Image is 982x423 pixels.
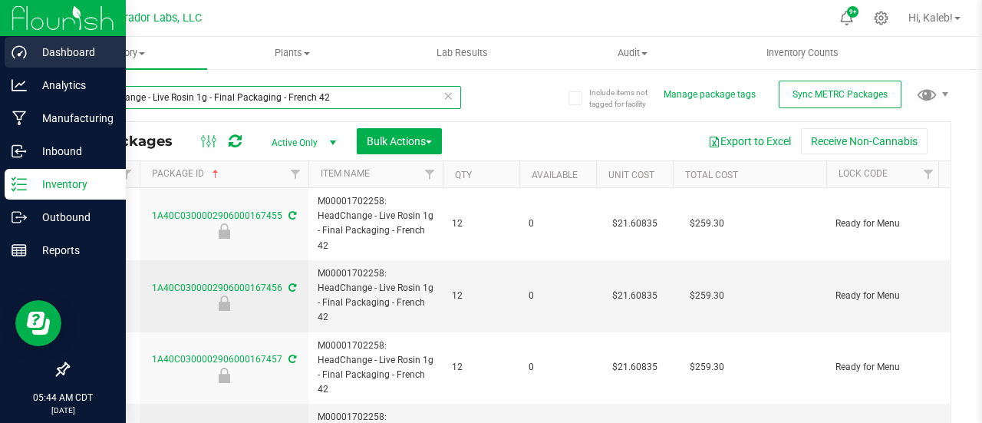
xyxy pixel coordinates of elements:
[596,188,673,260] td: $21.60835
[27,175,119,193] p: Inventory
[908,12,953,24] span: Hi, Kaleb!
[682,213,732,235] span: $259.30
[835,216,932,231] span: Ready for Menu
[318,266,433,326] span: M00001702258: HeadChange - Live Rosin 1g - Final Packaging - French 42
[12,177,27,192] inline-svg: Inventory
[111,12,202,25] span: Curador Labs, LLC
[608,170,654,180] a: Unit Cost
[15,300,61,346] iframe: Resource center
[416,46,509,60] span: Lab Results
[357,128,442,154] button: Bulk Actions
[835,289,932,303] span: Ready for Menu
[80,133,188,150] span: All Packages
[286,354,296,365] span: Sync from Compliance System
[283,161,308,187] a: Filter
[793,89,888,100] span: Sync METRC Packages
[27,208,119,226] p: Outbound
[698,128,801,154] button: Export to Excel
[27,241,119,259] p: Reports
[286,283,296,293] span: Sync from Compliance System
[801,128,928,154] button: Receive Non-Cannabis
[318,339,433,398] span: M00001702258: HeadChange - Live Rosin 1g - Final Packaging - French 42
[7,391,119,405] p: 05:44 AM CDT
[455,170,472,180] a: Qty
[286,210,296,221] span: Sync from Compliance System
[589,87,666,110] span: Include items not tagged for facility
[367,135,432,147] span: Bulk Actions
[417,161,443,187] a: Filter
[152,283,282,293] a: 1A40C0300002906000167456
[872,11,891,25] div: Manage settings
[682,356,732,378] span: $259.30
[746,46,859,60] span: Inventory Counts
[137,296,311,311] div: Ready for Menu
[7,405,119,416] p: [DATE]
[529,216,587,231] span: 0
[12,78,27,93] inline-svg: Analytics
[839,168,888,179] a: Lock Code
[207,37,377,69] a: Plants
[916,161,941,187] a: Filter
[208,46,377,60] span: Plants
[532,170,578,180] a: Available
[68,86,461,109] input: Search Package ID, Item Name, SKU, Lot or Part Number...
[664,88,756,101] button: Manage package tags
[452,216,510,231] span: 12
[548,46,717,60] span: Audit
[596,260,673,332] td: $21.60835
[529,360,587,375] span: 0
[682,285,732,307] span: $259.30
[12,144,27,159] inline-svg: Inbound
[152,354,282,365] a: 1A40C0300002906000167457
[547,37,717,69] a: Audit
[835,360,932,375] span: Ready for Menu
[152,210,282,221] a: 1A40C0300002906000167455
[12,45,27,60] inline-svg: Dashboard
[443,86,453,106] span: Clear
[717,37,888,69] a: Inventory Counts
[12,111,27,126] inline-svg: Manufacturing
[12,210,27,225] inline-svg: Outbound
[321,168,370,179] a: Item Name
[27,43,119,61] p: Dashboard
[452,289,510,303] span: 12
[779,81,901,108] button: Sync METRC Packages
[685,170,738,180] a: Total Cost
[27,142,119,160] p: Inbound
[377,37,548,69] a: Lab Results
[152,168,222,179] a: Package ID
[27,109,119,127] p: Manufacturing
[137,223,311,239] div: Ready for Menu
[596,332,673,405] td: $21.60835
[849,9,856,15] span: 9+
[27,76,119,94] p: Analytics
[318,194,433,253] span: M00001702258: HeadChange - Live Rosin 1g - Final Packaging - French 42
[529,289,587,303] span: 0
[137,368,311,383] div: Ready for Menu
[114,161,140,187] a: Filter
[452,360,510,375] span: 12
[12,243,27,258] inline-svg: Reports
